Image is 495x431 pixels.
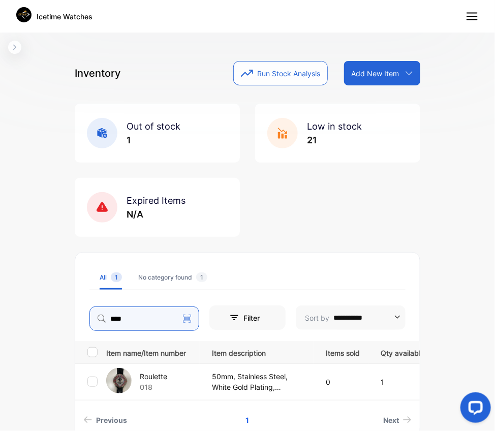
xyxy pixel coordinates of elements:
span: Low in stock [307,121,362,132]
p: 50mm, Stainless Steel, White Gold Plating, Multicolored gemstones, 3.00ct, Japan Quartz Movement [212,371,305,392]
iframe: LiveChat chat widget [452,388,495,431]
span: Next [383,415,399,425]
p: N/A [127,207,185,221]
p: Icetime Watches [37,11,92,22]
span: Expired Items [127,195,185,206]
p: Items sold [326,346,360,358]
div: All [100,273,122,282]
p: Item description [212,346,305,358]
div: No category found [138,273,207,282]
p: Item name/Item number [106,346,199,358]
a: Page 1 is your current page [234,411,262,429]
p: Roulette [140,371,167,382]
span: 1 [111,272,122,282]
p: 1 [381,377,424,387]
p: Add New Item [351,68,399,79]
ul: Pagination [75,411,420,429]
p: 018 [140,382,167,392]
a: Previous page [79,411,131,429]
button: Run Stock Analysis [233,61,328,85]
p: Inventory [75,66,120,81]
span: Out of stock [127,121,180,132]
span: Previous [96,415,127,425]
span: 1 [196,272,207,282]
a: Next page [379,411,416,429]
p: Sort by [305,313,329,323]
p: 0 [326,377,360,387]
p: Filter [224,313,240,323]
p: 1 [127,133,180,147]
button: Sort by [296,305,406,330]
p: 21 [307,133,362,147]
img: Logo [16,7,32,22]
img: item [106,368,132,393]
p: Qty available [381,346,424,358]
